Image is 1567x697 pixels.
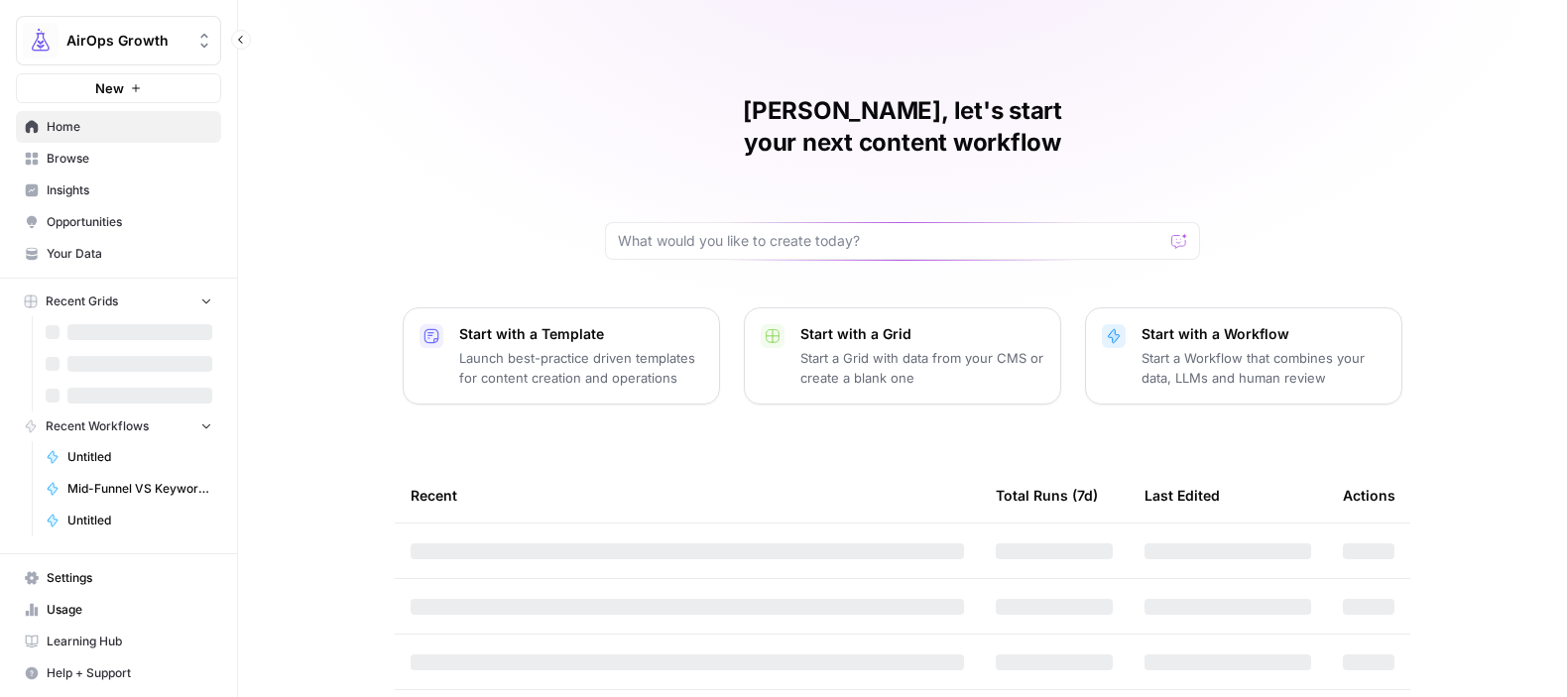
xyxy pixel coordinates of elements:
a: Settings [16,562,221,594]
a: Opportunities [16,206,221,238]
button: Start with a GridStart a Grid with data from your CMS or create a blank one [744,307,1061,405]
a: Usage [16,594,221,626]
span: Your Data [47,245,212,263]
span: Recent Workflows [46,417,149,435]
span: Help + Support [47,664,212,682]
button: New [16,73,221,103]
span: Mid-Funnel VS Keyword Research [67,480,212,498]
span: Home [47,118,212,136]
a: Learning Hub [16,626,221,657]
a: Home [16,111,221,143]
span: AirOps Growth [66,31,186,51]
div: Last Edited [1145,468,1220,523]
span: Opportunities [47,213,212,231]
span: Browse [47,150,212,168]
span: Usage [47,601,212,619]
a: Mid-Funnel VS Keyword Research [37,473,221,505]
button: Recent Workflows [16,411,221,441]
input: What would you like to create today? [618,231,1163,251]
button: Recent Grids [16,287,221,316]
p: Start a Workflow that combines your data, LLMs and human review [1142,348,1386,388]
a: Your Data [16,238,221,270]
span: New [95,78,124,98]
p: Launch best-practice driven templates for content creation and operations [459,348,703,388]
a: Untitled [37,441,221,473]
span: Untitled [67,448,212,466]
span: Settings [47,569,212,587]
span: Recent Grids [46,292,118,310]
button: Help + Support [16,657,221,689]
span: Learning Hub [47,633,212,650]
span: Untitled [67,512,212,529]
a: Insights [16,174,221,206]
button: Start with a WorkflowStart a Workflow that combines your data, LLMs and human review [1085,307,1402,405]
p: Start with a Grid [800,324,1044,344]
p: Start a Grid with data from your CMS or create a blank one [800,348,1044,388]
span: Insights [47,181,212,199]
button: Workspace: AirOps Growth [16,16,221,65]
a: Browse [16,143,221,174]
button: Start with a TemplateLaunch best-practice driven templates for content creation and operations [403,307,720,405]
div: Total Runs (7d) [996,468,1098,523]
div: Actions [1343,468,1395,523]
p: Start with a Template [459,324,703,344]
h1: [PERSON_NAME], let's start your next content workflow [605,95,1200,159]
a: Untitled [37,505,221,536]
img: AirOps Growth Logo [23,23,59,58]
p: Start with a Workflow [1142,324,1386,344]
div: Recent [411,468,964,523]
